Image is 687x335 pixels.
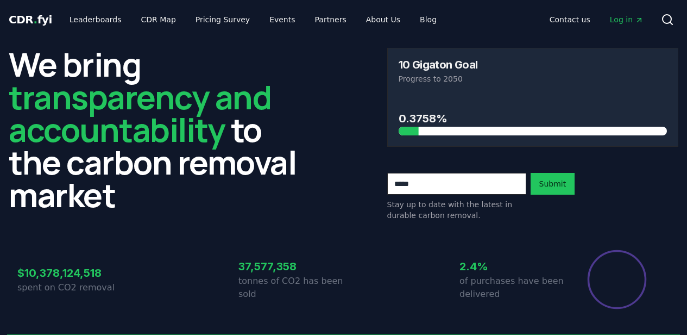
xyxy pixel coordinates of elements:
nav: Main [61,10,445,29]
span: . [34,13,37,26]
h3: 0.3758% [399,110,667,127]
a: Log in [601,10,652,29]
nav: Main [541,10,652,29]
a: Blog [411,10,445,29]
a: CDR Map [133,10,185,29]
div: Percentage of sales delivered [587,249,647,310]
h3: $10,378,124,518 [17,265,123,281]
a: CDR.fyi [9,12,52,27]
h3: 37,577,358 [238,258,344,275]
a: About Us [357,10,409,29]
a: Pricing Survey [187,10,259,29]
p: spent on CO2 removal [17,281,123,294]
span: CDR fyi [9,13,52,26]
p: of purchases have been delivered [459,275,565,301]
p: Progress to 2050 [399,73,667,84]
a: Events [261,10,304,29]
a: Leaderboards [61,10,130,29]
p: tonnes of CO2 has been sold [238,275,344,301]
span: Log in [610,14,644,25]
a: Contact us [541,10,599,29]
h3: 2.4% [459,258,565,275]
p: Stay up to date with the latest in durable carbon removal. [387,199,526,221]
h2: We bring to the carbon removal market [9,48,300,211]
span: transparency and accountability [9,75,271,152]
h3: 10 Gigaton Goal [399,59,478,70]
button: Submit [531,173,575,195]
a: Partners [306,10,355,29]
